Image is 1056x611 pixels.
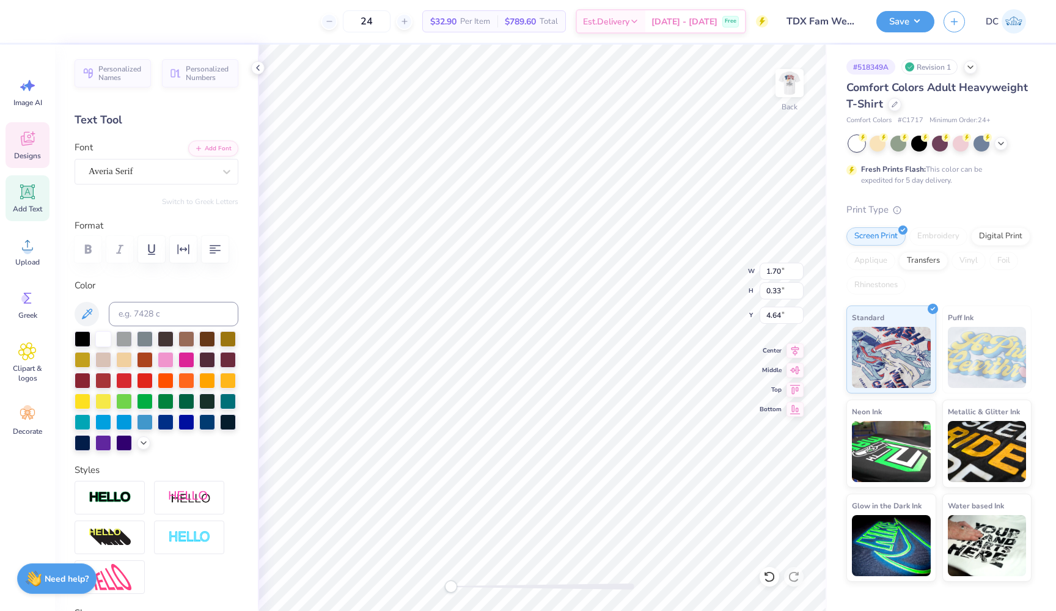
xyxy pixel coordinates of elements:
[971,227,1030,246] div: Digital Print
[846,276,906,295] div: Rhinestones
[852,515,931,576] img: Glow in the Dark Ink
[846,252,895,270] div: Applique
[505,15,536,28] span: $789.60
[45,573,89,585] strong: Need help?
[948,421,1027,482] img: Metallic & Glitter Ink
[651,15,717,28] span: [DATE] - [DATE]
[777,71,802,95] img: Back
[760,404,782,414] span: Bottom
[760,346,782,356] span: Center
[343,10,391,32] input: – –
[777,9,867,34] input: Untitled Design
[909,227,967,246] div: Embroidery
[162,197,238,207] button: Switch to Greek Letters
[1002,9,1026,34] img: Devyn Cooper
[760,385,782,395] span: Top
[725,17,736,26] span: Free
[13,98,42,108] span: Image AI
[75,219,238,233] label: Format
[168,530,211,544] img: Negative Space
[852,327,931,388] img: Standard
[89,491,131,505] img: Stroke
[901,59,958,75] div: Revision 1
[846,80,1028,111] span: Comfort Colors Adult Heavyweight T-Shirt
[583,15,629,28] span: Est. Delivery
[89,564,131,590] img: Free Distort
[109,302,238,326] input: e.g. 7428 c
[846,59,895,75] div: # 518349A
[846,227,906,246] div: Screen Print
[15,257,40,267] span: Upload
[986,15,999,29] span: DC
[162,59,238,87] button: Personalized Numbers
[98,65,144,82] span: Personalized Names
[852,421,931,482] img: Neon Ink
[760,365,782,375] span: Middle
[540,15,558,28] span: Total
[980,9,1032,34] a: DC
[948,327,1027,388] img: Puff Ink
[75,141,93,155] label: Font
[782,101,798,112] div: Back
[7,364,48,383] span: Clipart & logos
[846,115,892,126] span: Comfort Colors
[13,426,42,436] span: Decorate
[948,515,1027,576] img: Water based Ink
[460,15,490,28] span: Per Item
[75,279,238,293] label: Color
[852,311,884,324] span: Standard
[861,164,1011,186] div: This color can be expedited for 5 day delivery.
[948,499,1004,512] span: Water based Ink
[876,11,934,32] button: Save
[75,112,238,128] div: Text Tool
[989,252,1018,270] div: Foil
[14,151,41,161] span: Designs
[13,204,42,214] span: Add Text
[445,580,457,593] div: Accessibility label
[948,405,1020,418] span: Metallic & Glitter Ink
[898,115,923,126] span: # C1717
[75,59,151,87] button: Personalized Names
[430,15,457,28] span: $32.90
[18,310,37,320] span: Greek
[186,65,231,82] span: Personalized Numbers
[852,499,922,512] span: Glow in the Dark Ink
[846,203,1032,217] div: Print Type
[168,490,211,505] img: Shadow
[852,405,882,418] span: Neon Ink
[899,252,948,270] div: Transfers
[188,141,238,156] button: Add Font
[948,311,974,324] span: Puff Ink
[861,164,926,174] strong: Fresh Prints Flash:
[75,463,100,477] label: Styles
[952,252,986,270] div: Vinyl
[89,528,131,547] img: 3D Illusion
[930,115,991,126] span: Minimum Order: 24 +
